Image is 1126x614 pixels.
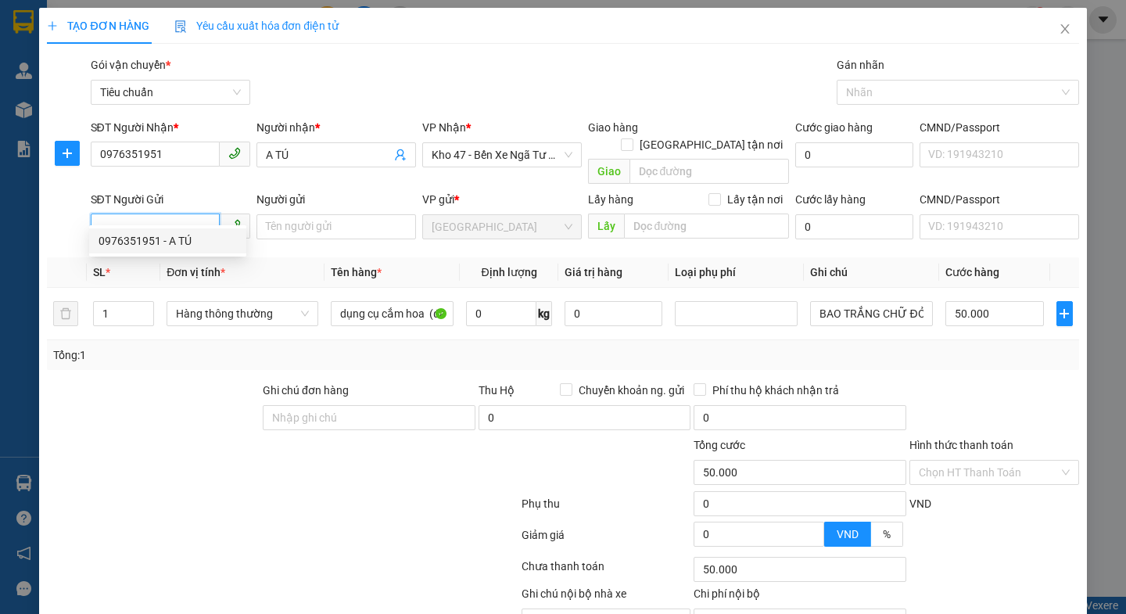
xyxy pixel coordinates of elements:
[837,59,884,71] label: Gán nhãn
[47,20,58,31] span: plus
[394,149,407,161] span: user-add
[263,384,349,397] label: Ghi chú đơn hàng
[565,301,663,326] input: 0
[706,382,845,399] span: Phí thu hộ khách nhận trả
[804,257,939,288] th: Ghi chú
[565,266,622,278] span: Giá trị hàng
[176,302,309,325] span: Hàng thông thường
[795,193,866,206] label: Cước lấy hàng
[624,214,789,239] input: Dọc đường
[228,147,241,160] span: phone
[481,266,536,278] span: Định lượng
[331,266,382,278] span: Tên hàng
[91,119,250,136] div: SĐT Người Nhận
[432,143,572,167] span: Kho 47 - Bến Xe Ngã Tư Ga
[837,528,859,540] span: VND
[522,585,691,609] div: Ghi chú nội bộ nhà xe
[572,382,690,399] span: Chuyển khoản ng. gửi
[263,405,475,430] input: Ghi chú đơn hàng
[91,191,250,208] div: SĐT Người Gửi
[422,191,582,208] div: VP gửi
[53,346,436,364] div: Tổng: 1
[694,585,906,609] div: Chi phí nội bộ
[228,219,241,232] span: phone
[520,558,693,585] div: Chưa thanh toán
[53,301,78,326] button: delete
[100,81,241,104] span: Tiêu chuẩn
[47,20,149,32] span: TẠO ĐƠN HÀNG
[91,59,170,71] span: Gói vận chuyển
[909,497,931,510] span: VND
[795,214,913,239] input: Cước lấy hàng
[167,266,225,278] span: Đơn vị tính
[56,147,79,160] span: plus
[520,495,693,522] div: Phụ thu
[945,266,999,278] span: Cước hàng
[1057,307,1072,320] span: plus
[479,384,515,397] span: Thu Hộ
[669,257,804,288] th: Loại phụ phí
[520,526,693,554] div: Giảm giá
[909,439,1013,451] label: Hình thức thanh toán
[93,266,106,278] span: SL
[883,528,891,540] span: %
[588,121,638,134] span: Giao hàng
[588,214,624,239] span: Lấy
[588,193,633,206] span: Lấy hàng
[810,301,933,326] input: Ghi Chú
[633,136,789,153] span: [GEOGRAPHIC_DATA] tận nơi
[588,159,629,184] span: Giao
[256,191,416,208] div: Người gửi
[422,121,466,134] span: VP Nhận
[629,159,789,184] input: Dọc đường
[256,119,416,136] div: Người nhận
[99,232,237,250] div: 0976351951 - A TÚ
[920,119,1079,136] div: CMND/Passport
[1056,301,1073,326] button: plus
[795,142,913,167] input: Cước giao hàng
[1059,23,1071,35] span: close
[55,141,80,166] button: plus
[536,301,552,326] span: kg
[89,228,246,253] div: 0976351951 - A TÚ
[694,439,745,451] span: Tổng cước
[331,301,454,326] input: VD: Bàn, Ghế
[920,191,1079,208] div: CMND/Passport
[721,191,789,208] span: Lấy tận nơi
[795,121,873,134] label: Cước giao hàng
[1043,8,1087,52] button: Close
[174,20,187,33] img: icon
[174,20,339,32] span: Yêu cầu xuất hóa đơn điện tử
[432,215,572,239] span: Hòa Đông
